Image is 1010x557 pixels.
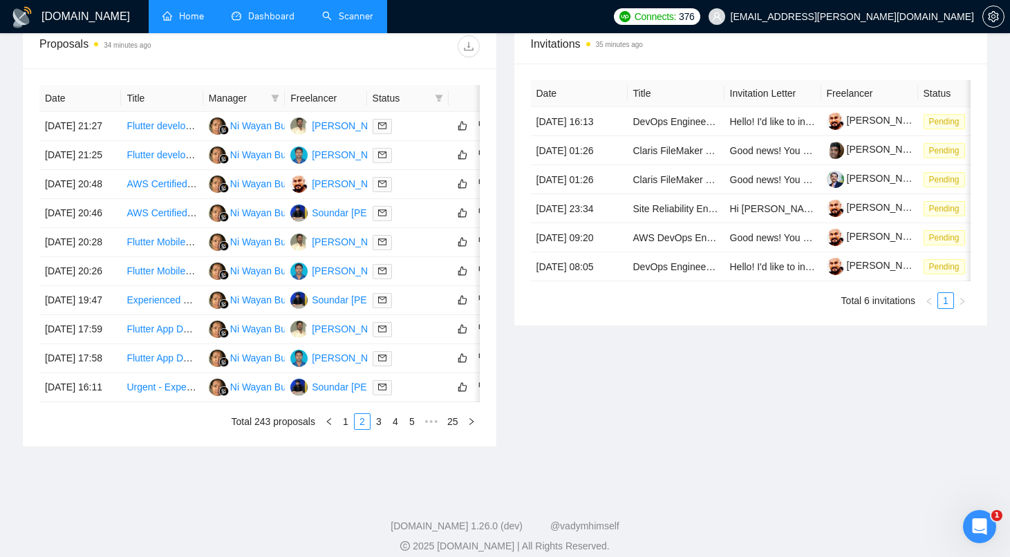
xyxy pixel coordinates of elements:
[290,381,431,392] a: SSSoundar [PERSON_NAME]
[924,144,971,155] a: Pending
[478,207,488,218] span: dislike
[230,234,308,249] div: Ni Wayan Budiarti
[827,202,926,213] a: [PERSON_NAME]
[924,115,971,126] a: Pending
[290,205,308,222] img: SS
[127,381,401,393] a: Urgent - Experienced Google Cloud DevOps Engineer Required
[925,297,933,305] span: left
[219,154,229,164] img: gigradar-bm.png
[478,236,488,247] span: dislike
[290,379,308,396] img: SS
[458,323,467,334] span: like
[400,541,410,551] span: copyright
[121,141,203,170] td: Flutter developer needed for upcoming weeks (Good communication needed)
[321,413,337,430] li: Previous Page
[290,117,308,135] img: HB
[475,379,492,395] button: dislike
[467,417,476,426] span: right
[39,85,121,112] th: Date
[162,10,204,22] a: homeHome
[127,120,458,131] a: Flutter developer needed for upcoming weeks (Good communication needed)
[475,176,492,192] button: dislike
[290,176,308,193] img: HB
[827,231,926,242] a: [PERSON_NAME]
[475,205,492,221] button: dislike
[921,292,937,309] button: left
[924,259,965,274] span: Pending
[463,413,480,430] button: right
[458,41,479,52] span: download
[454,176,471,192] button: like
[230,292,308,308] div: Ni Wayan Budiarti
[550,520,619,531] a: @vadymhimself
[271,94,279,102] span: filter
[338,414,353,429] a: 1
[121,85,203,112] th: Title
[821,80,918,107] th: Freelancer
[127,236,354,247] a: Flutter Mobile Developer Needed for App Refactoring
[39,170,121,199] td: [DATE] 20:48
[209,321,226,338] img: NW
[628,80,724,107] th: Title
[478,265,488,276] span: dislike
[827,258,844,275] img: c1VpIW9MRJ7d7XRGfs2XBEU2nfPzdfSExcAgCQiNqOnmkUUWwwlL2ZpJ0GTtWwTe53
[337,413,354,430] li: 1
[991,510,1002,521] span: 1
[209,147,226,164] img: NW
[531,165,628,194] td: [DATE] 01:26
[531,107,628,136] td: [DATE] 16:13
[230,350,308,366] div: Ni Wayan Budiarti
[827,171,844,188] img: c174Q8skW7knrjYwcp_4DfOWmUsUvbO_JWMc2hbG_3EdZvW7P-dWNtCU8Hm6sSSkD3
[458,149,467,160] span: like
[378,151,386,159] span: mail
[121,170,203,199] td: AWS Certified DevOps Engineer Needed for Project
[982,11,1004,22] a: setting
[827,113,844,130] img: c1VpIW9MRJ7d7XRGfs2XBEU2nfPzdfSExcAgCQiNqOnmkUUWwwlL2ZpJ0GTtWwTe53
[475,147,492,163] button: dislike
[954,292,971,309] button: right
[478,352,488,364] span: dislike
[420,413,442,430] li: Next 5 Pages
[121,315,203,344] td: Flutter App Development
[924,232,971,243] a: Pending
[209,379,226,396] img: NW
[378,238,386,246] span: mail
[209,234,226,251] img: NW
[127,207,349,218] a: AWS Certified DevOps Engineer Needed for Project
[290,120,391,131] a: HB[PERSON_NAME]
[219,241,229,251] img: gigradar-bm.png
[841,292,915,309] li: Total 6 invitations
[458,35,480,57] button: download
[230,118,308,133] div: Ni Wayan Budiarti
[290,321,308,338] img: HB
[290,294,431,305] a: SSSoundar [PERSON_NAME]
[290,265,400,276] a: GP[PERSON_NAME] A
[230,176,308,191] div: Ni Wayan Budiarti
[39,344,121,373] td: [DATE] 17:58
[531,35,971,53] span: Invitations
[312,350,400,366] div: [PERSON_NAME] A
[478,120,488,131] span: dislike
[121,286,203,315] td: Experienced DevOps Engineer with GCP Expertise Needed
[290,234,308,251] img: HB
[724,80,821,107] th: Invitation Letter
[827,144,926,155] a: [PERSON_NAME]
[475,321,492,337] button: dislike
[312,292,431,308] div: Soundar [PERSON_NAME]
[827,229,844,246] img: c1VpIW9MRJ7d7XRGfs2XBEU2nfPzdfSExcAgCQiNqOnmkUUWwwlL2ZpJ0GTtWwTe53
[478,149,488,160] span: dislike
[420,413,442,430] span: •••
[325,417,333,426] span: left
[268,88,282,108] span: filter
[827,142,844,159] img: c1K6mhhCzd0At8KF_SGtVf_fd4eO8BeZ7njnKyTHuNqEjbAUjpkTpzr_pEULt_6VYu
[404,413,420,430] li: 5
[378,209,386,217] span: mail
[209,352,308,363] a: NWNi Wayan Budiarti
[633,174,886,185] a: Claris FileMaker Developer Needed for Custom Application
[230,147,308,162] div: Ni Wayan Budiarti
[633,145,886,156] a: Claris FileMaker Developer Needed for Custom Application
[371,414,386,429] a: 3
[39,35,259,57] div: Proposals
[387,413,404,430] li: 4
[209,263,226,280] img: NW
